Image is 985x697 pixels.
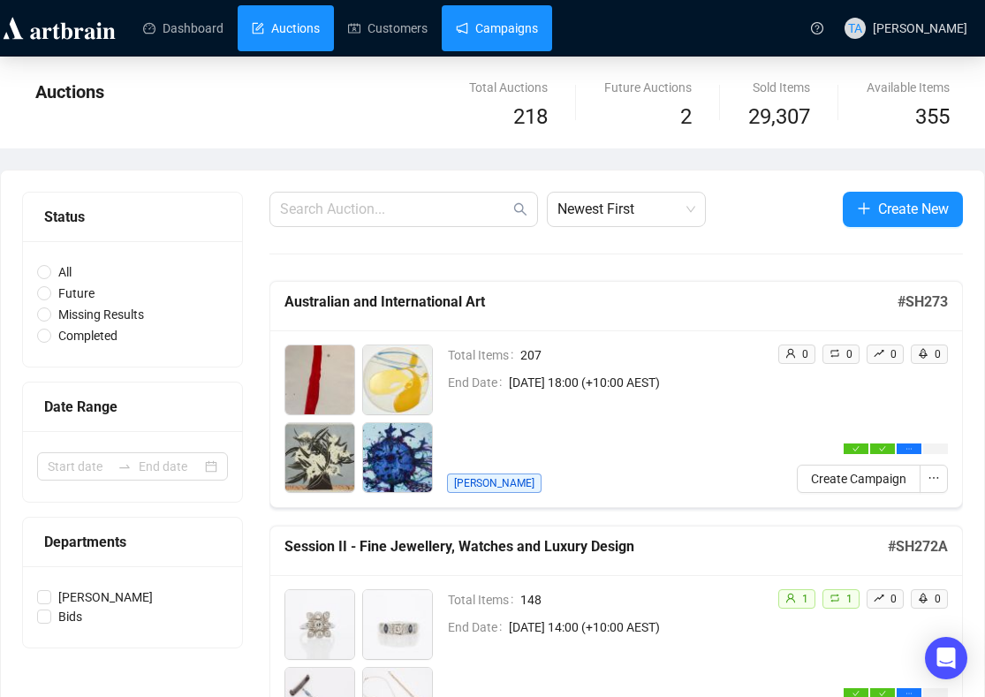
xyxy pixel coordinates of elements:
span: 1 [802,593,808,605]
img: 300_1.jpg [285,590,354,659]
span: to [117,459,132,474]
img: 4_1.jpg [363,423,432,492]
span: Newest First [557,193,695,226]
span: 355 [915,104,950,129]
a: Customers [348,5,428,51]
a: Campaigns [456,5,538,51]
span: 0 [890,593,897,605]
input: Start date [48,457,110,476]
span: Create Campaign [811,469,906,489]
img: 3_1.jpg [285,423,354,492]
span: End Date [448,617,509,637]
button: Create New [843,192,963,227]
span: user [785,593,796,603]
h5: # SH273 [898,292,948,313]
span: 0 [890,348,897,360]
div: Status [44,206,221,228]
span: Total Items [448,590,520,610]
span: 29,307 [748,101,810,134]
span: rise [874,348,884,359]
span: 0 [802,348,808,360]
span: Future [51,284,102,303]
span: ellipsis [928,472,940,484]
span: TA [848,19,862,38]
span: [PERSON_NAME] [873,21,967,35]
div: Available Items [867,78,950,97]
span: ellipsis [905,445,913,452]
h5: Australian and International Art [284,292,898,313]
span: rocket [918,348,928,359]
div: Total Auctions [469,78,548,97]
img: 1_1.jpg [285,345,354,414]
h5: Session II - Fine Jewellery, Watches and Luxury Design [284,536,888,557]
span: rocket [918,593,928,603]
span: ellipsis [905,690,913,697]
span: retweet [830,348,840,359]
span: Missing Results [51,305,151,324]
div: Future Auctions [604,78,692,97]
span: [PERSON_NAME] [51,587,160,607]
span: All [51,262,79,282]
span: swap-right [117,459,132,474]
div: Sold Items [748,78,810,97]
span: Auctions [35,81,104,102]
a: Auctions [252,5,320,51]
h5: # SH272A [888,536,948,557]
span: [DATE] 14:00 (+10:00 AEST) [509,617,778,637]
span: 1 [846,593,852,605]
span: Completed [51,326,125,345]
a: Australian and International Art#SH273Total Items207End Date[DATE] 18:00 (+10:00 AEST)[PERSON_NAM... [269,281,963,508]
span: 0 [935,593,941,605]
span: check [852,445,860,452]
span: rise [874,593,884,603]
div: Departments [44,531,221,553]
span: [PERSON_NAME] [447,474,542,493]
span: [DATE] 18:00 (+10:00 AEST) [509,373,778,392]
span: Total Items [448,345,520,365]
div: Date Range [44,396,221,418]
span: retweet [830,593,840,603]
img: 2_1.jpg [363,345,432,414]
span: user [785,348,796,359]
div: Open Intercom Messenger [925,637,967,679]
span: check [852,690,860,697]
input: Search Auction... [280,199,510,220]
span: Create New [878,198,949,220]
span: 218 [513,104,548,129]
a: Dashboard [143,5,224,51]
span: Bids [51,607,89,626]
span: 148 [520,590,778,610]
span: question-circle [811,22,823,34]
span: plus [857,201,871,216]
button: Create Campaign [797,465,921,493]
span: End Date [448,373,509,392]
span: search [513,202,527,216]
span: check [879,445,886,452]
span: 2 [680,104,692,129]
span: 0 [846,348,852,360]
span: 0 [935,348,941,360]
input: End date [139,457,201,476]
img: 301_1.jpg [363,590,432,659]
span: 207 [520,345,778,365]
span: check [879,690,886,697]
